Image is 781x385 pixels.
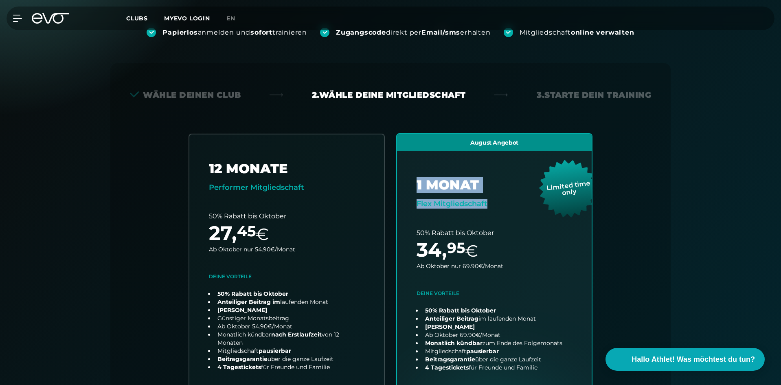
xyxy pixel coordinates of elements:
span: Clubs [126,15,148,22]
button: Hallo Athlet! Was möchtest du tun? [605,348,765,371]
a: MYEVO LOGIN [164,15,210,22]
div: 3. Starte dein Training [537,89,651,101]
a: Clubs [126,14,164,22]
div: Wähle deinen Club [130,89,241,101]
span: Hallo Athlet! Was möchtest du tun? [632,354,755,365]
div: 2. Wähle deine Mitgliedschaft [312,89,466,101]
span: en [226,15,235,22]
a: en [226,14,245,23]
